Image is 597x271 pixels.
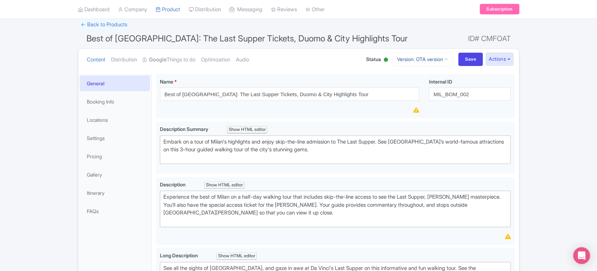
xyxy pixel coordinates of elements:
[204,181,245,189] div: Show HTML editor
[111,49,137,71] a: Distribution
[80,148,150,164] a: Pricing
[458,53,483,66] input: Save
[236,49,249,71] a: Audio
[160,126,209,132] span: Description Summary
[163,193,507,225] div: Experience the best of Milan on a half-day walking tour that includes skip-the-line access to see...
[392,52,453,66] a: Version: OTA version
[227,126,267,133] div: Show HTML editor
[149,56,167,64] strong: Google
[201,49,230,71] a: Optimization
[143,49,195,71] a: GoogleThings to do
[216,252,257,260] div: Show HTML editor
[573,247,590,264] div: Open Intercom Messenger
[80,167,150,183] a: Gallery
[160,181,187,187] span: Description
[80,130,150,146] a: Settings
[366,55,381,63] span: Status
[429,79,452,85] span: Internal ID
[80,112,150,128] a: Locations
[468,32,511,46] span: ID# CMFOAT
[160,252,199,258] span: Long Description
[480,4,519,15] a: Subscription
[87,49,105,71] a: Content
[486,53,513,66] button: Actions
[78,18,130,32] a: ← Back to Products
[86,33,408,44] span: Best of [GEOGRAPHIC_DATA]: The Last Supper Tickets, Duomo & City Highlights Tour
[80,94,150,110] a: Booking Info
[80,75,150,91] a: General
[80,185,150,201] a: Itinerary
[382,55,389,66] div: Active
[160,79,173,85] span: Name
[80,203,150,219] a: FAQs
[163,138,507,162] div: Embark on a tour of Milan's highlights and enjoy skip-the-line admission to The Last Supper. See ...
